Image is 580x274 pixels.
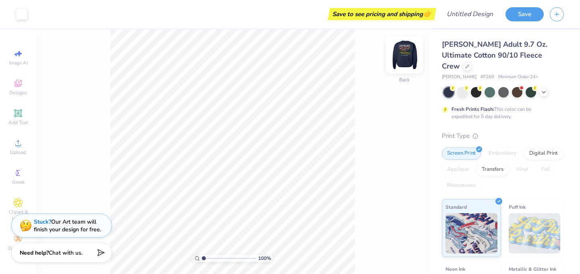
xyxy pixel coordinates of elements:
[498,74,539,81] span: Minimum Order: 24 +
[483,147,522,160] div: Embroidery
[452,106,494,112] strong: Fresh Prints Flash:
[524,147,563,160] div: Digital Print
[9,89,27,96] span: Designs
[8,119,28,126] span: Add Text
[20,249,49,257] strong: Need help?
[511,164,534,176] div: Vinyl
[452,106,551,120] div: This color can be expedited for 5 day delivery.
[442,131,564,141] div: Print Type
[34,218,51,226] strong: Stuck?
[442,180,481,192] div: Rhinestones
[509,265,556,273] span: Metallic & Glitter Ink
[481,74,494,81] span: # F260
[509,203,526,211] span: Puff Ink
[388,39,420,71] img: Back
[445,213,497,253] img: Standard
[509,213,561,253] img: Puff Ink
[476,164,509,176] div: Transfers
[330,8,434,20] div: Save to see pricing and shipping
[10,149,26,156] span: Upload
[442,74,476,81] span: [PERSON_NAME]
[442,39,547,71] span: [PERSON_NAME] Adult 9.7 Oz. Ultimate Cotton 90/10 Fleece Crew
[34,218,101,233] div: Our Art team will finish your design for free.
[440,6,499,22] input: Untitled Design
[258,255,271,262] span: 100 %
[4,209,32,222] span: Clipart & logos
[423,9,432,19] span: 👉
[12,179,25,185] span: Greek
[49,249,83,257] span: Chat with us.
[399,76,410,83] div: Back
[9,60,28,66] span: Image AI
[445,265,465,273] span: Neon Ink
[8,245,28,251] span: Decorate
[505,7,544,21] button: Save
[442,147,481,160] div: Screen Print
[536,164,555,176] div: Foil
[442,164,474,176] div: Applique
[445,203,467,211] span: Standard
